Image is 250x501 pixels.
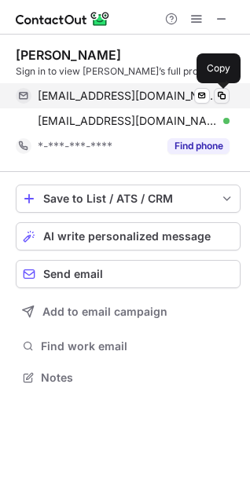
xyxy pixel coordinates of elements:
[16,260,241,288] button: Send email
[38,114,218,128] span: [EMAIL_ADDRESS][DOMAIN_NAME]
[16,185,241,213] button: save-profile-one-click
[41,371,234,385] span: Notes
[167,138,230,154] button: Reveal Button
[42,305,167,318] span: Add to email campaign
[16,9,110,28] img: ContactOut v5.3.10
[16,222,241,251] button: AI write personalized message
[41,339,234,353] span: Find work email
[43,230,211,243] span: AI write personalized message
[43,268,103,280] span: Send email
[16,47,121,63] div: [PERSON_NAME]
[43,192,213,205] div: Save to List / ATS / CRM
[16,367,241,389] button: Notes
[16,335,241,357] button: Find work email
[16,298,241,326] button: Add to email campaign
[38,89,218,103] span: [EMAIL_ADDRESS][DOMAIN_NAME]
[16,64,241,79] div: Sign in to view [PERSON_NAME]’s full profile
